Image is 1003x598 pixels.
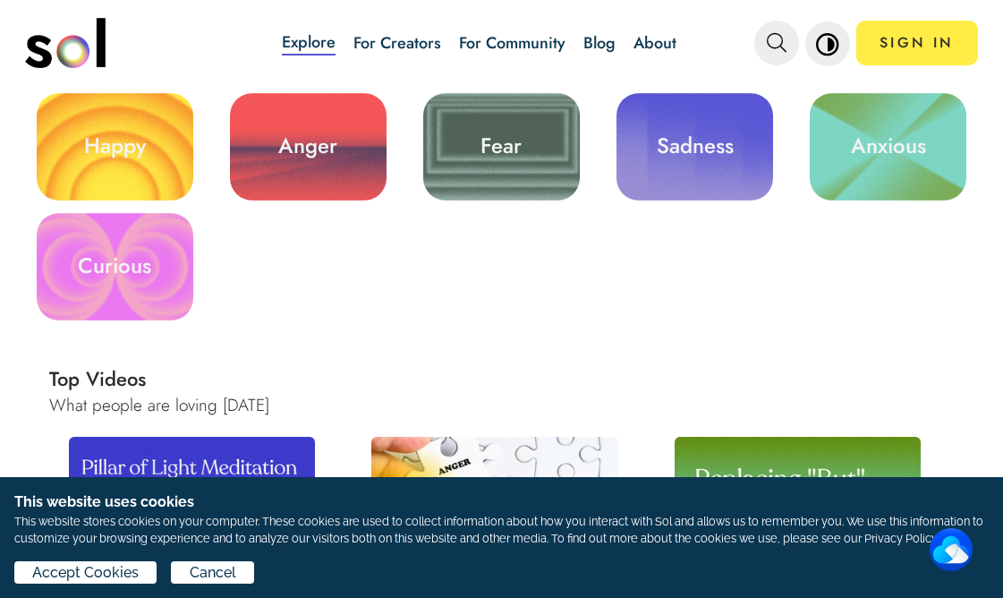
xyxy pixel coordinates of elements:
a: Happy [37,93,193,201]
img: logo [25,18,106,68]
p: This website stores cookies on your computer. These cookies are used to collect information about... [14,513,989,547]
button: Cancel [171,561,253,584]
a: Explore [282,30,336,56]
a: Fear [423,93,580,201]
img: Replacing "But" With "And" [675,437,922,576]
a: Anger [230,93,387,201]
a: For Community [459,31,565,55]
span: Cancel [190,562,236,584]
a: About [633,31,676,55]
nav: main navigation [25,12,978,74]
a: Curious [37,213,193,320]
a: Anxious [810,93,966,201]
a: Blog [583,31,616,55]
h2: Top Videos [49,364,999,393]
a: Sadness [616,93,773,201]
a: SIGN IN [856,21,978,65]
img: Pillar of Light Meditation ~ Activate, anchor your core, release & align with your souls energy [69,437,316,576]
button: Accept Cookies [14,561,157,584]
img: How to Work With Tough Emotions Like Anger and Frustration? - with Neil Seligman [371,437,618,576]
h1: This website uses cookies [14,491,989,513]
a: For Creators [353,31,441,55]
h3: What people are loving [DATE] [49,393,999,417]
span: Accept Cookies [32,562,139,584]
